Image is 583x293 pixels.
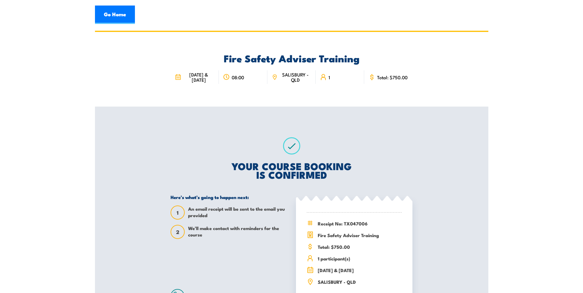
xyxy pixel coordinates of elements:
span: [DATE] & [DATE] [183,72,215,82]
span: [DATE] & [DATE] [318,267,402,274]
span: 1 [329,75,330,80]
span: 1 [171,209,184,216]
span: SALISBURY - QLD [279,72,311,82]
span: Fire Safety Adviser Training [318,232,402,239]
span: An email receipt will be sent to the email you provided [188,205,287,220]
span: SALISBURY - QLD [318,278,402,285]
span: 1 participant(s) [318,255,402,262]
h2: YOUR COURSE BOOKING IS CONFIRMED [171,162,412,179]
h2: Fire Safety Adviser Training [171,54,412,62]
a: Go Home [95,6,135,24]
span: Total: $750.00 [318,243,402,250]
span: 08:00 [232,75,244,80]
span: We’ll make contact with reminders for the course [188,225,287,239]
span: Total: $750.00 [377,75,408,80]
span: Receipt No: TX047006 [318,220,402,227]
span: 2 [171,229,184,235]
h5: Here’s what’s going to happen next: [171,194,287,200]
